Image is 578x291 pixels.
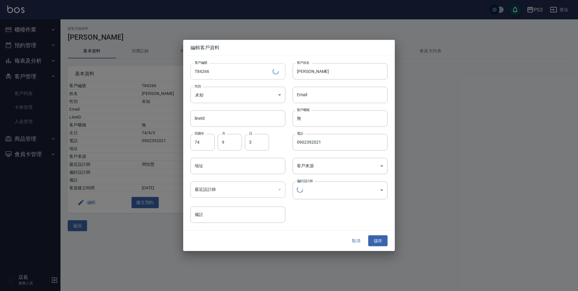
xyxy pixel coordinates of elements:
span: 編輯客戶資料 [190,45,388,51]
label: 性別 [195,84,201,89]
label: 偏好設計師 [297,178,313,183]
label: 民國年 [195,131,204,136]
button: 取消 [346,235,366,247]
button: 儲存 [368,235,388,247]
label: 日 [249,131,252,136]
label: 電話 [297,131,303,136]
label: 客戶編號 [195,60,207,65]
label: 客戶暱稱 [297,108,310,112]
label: 月 [222,131,225,136]
label: 客戶姓名 [297,60,310,65]
em: 未知 [195,93,203,97]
